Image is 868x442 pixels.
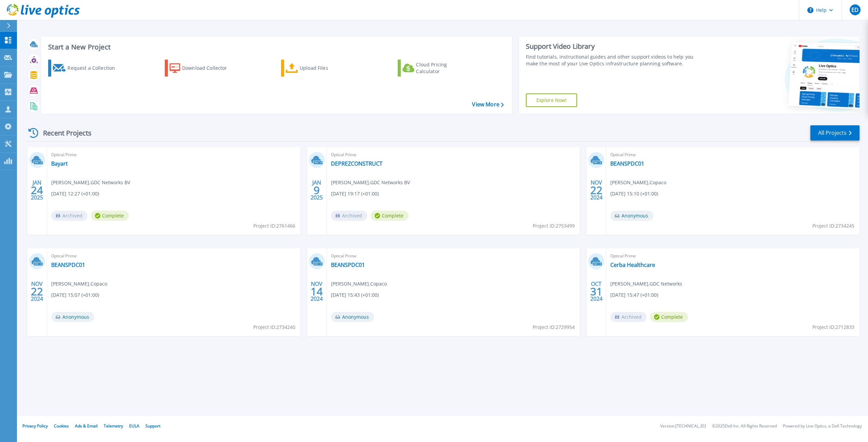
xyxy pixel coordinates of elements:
[590,279,603,304] div: OCT 2024
[51,151,296,159] span: Optical Prime
[331,160,382,167] a: DEPREZCONSTRUCT
[610,190,658,197] span: [DATE] 15:10 (+01:00)
[31,187,43,193] span: 24
[51,261,85,268] a: BEANSPDC01
[145,423,160,429] a: Support
[331,179,410,186] span: [PERSON_NAME] , GDC Networks BV
[31,289,43,294] span: 22
[331,190,379,197] span: [DATE] 19:17 (+01:00)
[300,61,354,75] div: Upload Files
[104,423,123,429] a: Telemetry
[526,42,702,51] div: Support Video Library
[253,222,295,230] span: Project ID: 2761466
[281,60,357,77] a: Upload Files
[310,279,323,304] div: NOV 2024
[610,312,647,322] span: Archived
[416,61,470,75] div: Cloud Pricing Calculator
[660,424,706,428] li: Version: [TECHNICAL_ID]
[610,291,658,299] span: [DATE] 15:47 (+01:00)
[22,423,48,429] a: Privacy Policy
[51,280,107,288] span: [PERSON_NAME] , Copaco
[182,61,236,75] div: Download Collector
[812,222,854,230] span: Project ID: 2734245
[129,423,139,429] a: EULA
[610,261,655,268] a: Cerba Healthcare
[331,261,365,268] a: BEANSPDC01
[26,125,101,141] div: Recent Projects
[331,252,576,260] span: Optical Prime
[331,291,379,299] span: [DATE] 15:43 (+01:00)
[51,211,87,221] span: Archived
[331,151,576,159] span: Optical Prime
[610,151,855,159] span: Optical Prime
[314,187,320,193] span: 9
[610,160,644,167] a: BEANSPDC01
[253,323,295,331] span: Project ID: 2734240
[371,211,409,221] span: Complete
[610,211,653,221] span: Anonymous
[650,312,688,322] span: Complete
[610,179,666,186] span: [PERSON_NAME] , Copaco
[51,160,68,167] a: Bayart
[590,187,603,193] span: 22
[48,60,124,77] a: Request a Collection
[331,211,367,221] span: Archived
[398,60,473,77] a: Cloud Pricing Calculator
[610,252,855,260] span: Optical Prime
[31,279,43,304] div: NOV 2024
[310,178,323,203] div: JAN 2025
[75,423,98,429] a: Ads & Email
[331,280,387,288] span: [PERSON_NAME] , Copaco
[331,312,374,322] span: Anonymous
[533,222,575,230] span: Project ID: 2753499
[67,61,122,75] div: Request a Collection
[51,312,94,322] span: Anonymous
[48,43,504,51] h3: Start a New Project
[165,60,240,77] a: Download Collector
[54,423,69,429] a: Cookies
[712,424,777,428] li: © 2025 Dell Inc. All Rights Reserved
[610,280,682,288] span: [PERSON_NAME] , GDC Networks
[590,178,603,203] div: NOV 2024
[812,323,854,331] span: Project ID: 2712833
[51,179,130,186] span: [PERSON_NAME] , GDC Networks BV
[51,252,296,260] span: Optical Prime
[526,54,702,67] div: Find tutorials, instructional guides and other support videos to help you make the most of your L...
[472,101,504,108] a: View More
[51,190,99,197] span: [DATE] 12:27 (+01:00)
[533,323,575,331] span: Project ID: 2729954
[91,211,129,221] span: Complete
[51,291,99,299] span: [DATE] 15:07 (+01:00)
[31,178,43,203] div: JAN 2025
[311,289,323,294] span: 14
[590,289,603,294] span: 31
[810,125,860,141] a: All Projects
[783,424,862,428] li: Powered by Live Optics, a Dell Technology
[526,93,577,107] a: Explore Now!
[851,7,859,13] span: ED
